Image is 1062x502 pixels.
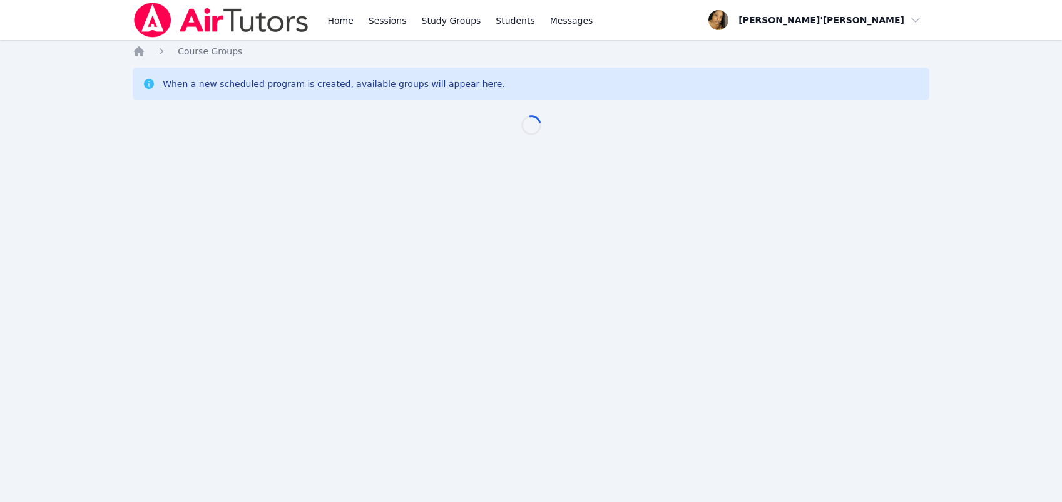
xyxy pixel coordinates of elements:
[163,78,505,90] div: When a new scheduled program is created, available groups will appear here.
[550,14,593,27] span: Messages
[133,3,310,38] img: Air Tutors
[133,45,929,58] nav: Breadcrumb
[178,46,242,56] span: Course Groups
[178,45,242,58] a: Course Groups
